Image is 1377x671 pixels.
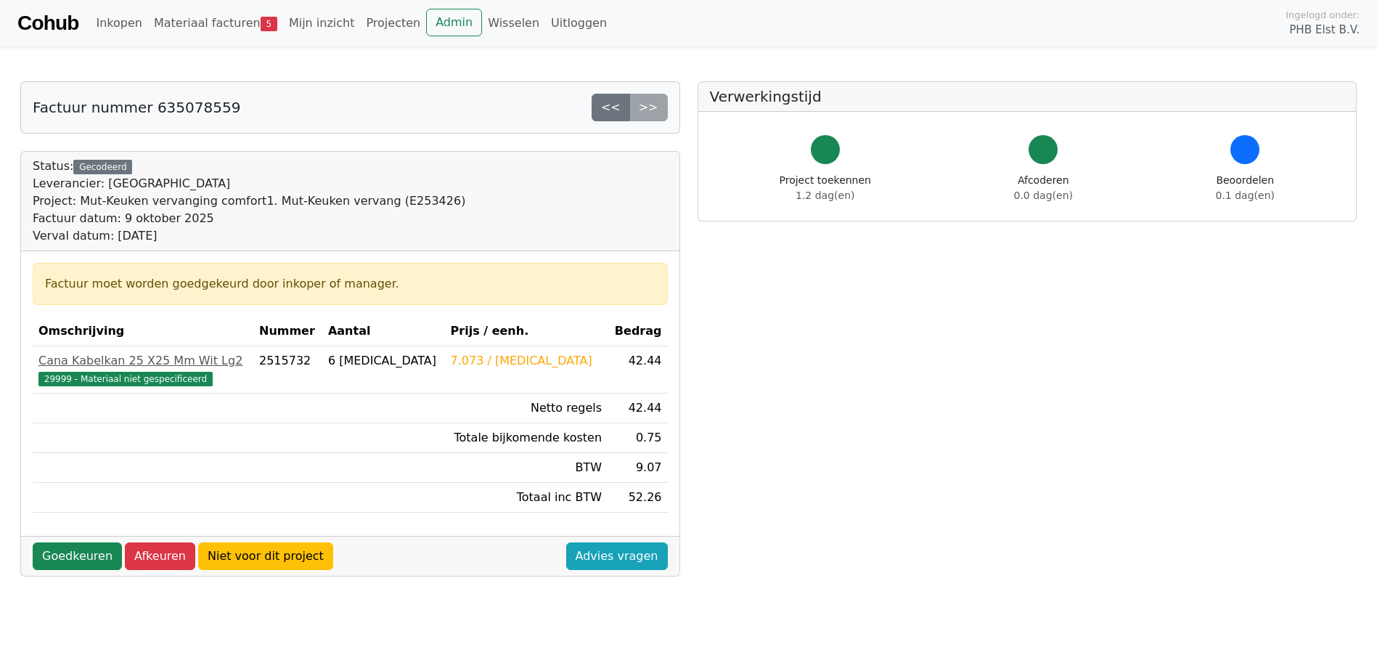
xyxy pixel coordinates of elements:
div: Project: Mut-Keuken vervanging comfort1. Mut-Keuken vervang (E253426) [33,192,465,210]
a: Projecten [360,9,426,38]
td: 42.44 [608,394,667,423]
div: Factuur datum: 9 oktober 2025 [33,210,465,227]
span: PHB Elst B.V. [1289,22,1360,38]
a: Afkeuren [125,542,195,570]
span: 0.0 dag(en) [1014,190,1073,201]
span: Ingelogd onder: [1286,8,1360,22]
span: 0.1 dag(en) [1216,190,1275,201]
a: Uitloggen [545,9,613,38]
h5: Factuur nummer 635078559 [33,99,240,116]
th: Prijs / eenh. [445,317,608,346]
a: Materiaal facturen5 [148,9,283,38]
h5: Verwerkingstijd [710,88,1345,105]
div: Cana Kabelkan 25 X25 Mm Wit Lg2 [38,352,248,370]
a: Niet voor dit project [198,542,333,570]
div: 6 [MEDICAL_DATA] [328,352,439,370]
div: Beoordelen [1216,173,1275,203]
div: Factuur moet worden goedgekeurd door inkoper of manager. [45,275,655,293]
td: 0.75 [608,423,667,453]
td: 9.07 [608,453,667,483]
div: Leverancier: [GEOGRAPHIC_DATA] [33,175,465,192]
td: BTW [445,453,608,483]
div: Afcoderen [1014,173,1073,203]
a: Cohub [17,6,78,41]
div: Gecodeerd [73,160,132,174]
td: Totale bijkomende kosten [445,423,608,453]
a: Goedkeuren [33,542,122,570]
td: Netto regels [445,394,608,423]
td: Totaal inc BTW [445,483,608,513]
div: Status: [33,158,465,245]
a: Advies vragen [566,542,668,570]
td: 52.26 [608,483,667,513]
td: 42.44 [608,346,667,394]
th: Bedrag [608,317,667,346]
a: Mijn inzicht [283,9,361,38]
span: 1.2 dag(en) [796,190,854,201]
div: 7.073 / [MEDICAL_DATA] [451,352,602,370]
a: Inkopen [90,9,147,38]
a: Cana Kabelkan 25 X25 Mm Wit Lg229999 - Materiaal niet gespecificeerd [38,352,248,387]
div: Verval datum: [DATE] [33,227,465,245]
div: Project toekennen [780,173,871,203]
span: 5 [261,17,277,31]
th: Nummer [253,317,322,346]
a: Wisselen [482,9,545,38]
th: Omschrijving [33,317,253,346]
span: 29999 - Materiaal niet gespecificeerd [38,372,213,386]
td: 2515732 [253,346,322,394]
th: Aantal [322,317,445,346]
a: << [592,94,630,121]
a: Admin [426,9,482,36]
